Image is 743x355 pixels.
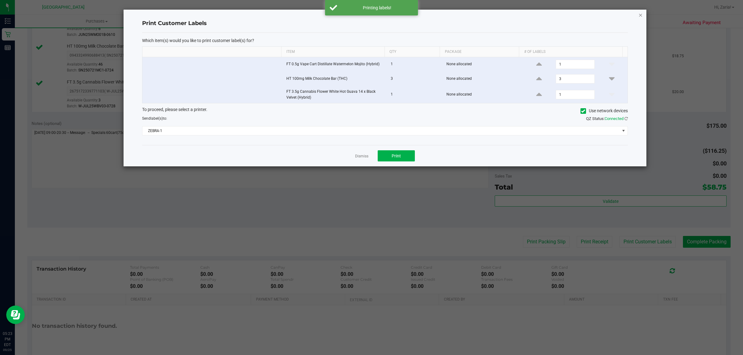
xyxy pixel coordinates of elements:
[443,86,523,103] td: None allocated
[392,153,401,158] span: Print
[281,47,385,57] th: Item
[283,86,387,103] td: FT 3.5g Cannabis Flower White Hot Guava 14 x Black Velvet (Hybrid)
[605,116,624,121] span: Connected
[443,72,523,86] td: None allocated
[142,126,620,135] span: ZEBRA-1
[387,86,443,103] td: 1
[283,57,387,72] td: FT 0.5g Vape Cart Distillate Watermelon Mojito (Hybrid)
[586,116,628,121] span: QZ Status:
[387,72,443,86] td: 3
[142,38,628,43] p: Which item(s) would you like to print customer label(s) for?
[355,154,368,159] a: Dismiss
[580,108,628,114] label: Use network devices
[378,150,415,161] button: Print
[519,47,622,57] th: # of labels
[150,116,163,121] span: label(s)
[440,47,519,57] th: Package
[443,57,523,72] td: None allocated
[341,5,413,11] div: Printing labels!
[6,306,25,324] iframe: Resource center
[283,72,387,86] td: HT 100mg Milk Chocolate Bar (THC)
[385,47,440,57] th: Qty
[387,57,443,72] td: 1
[137,106,632,116] div: To proceed, please select a printer.
[142,116,167,121] span: Send to:
[142,19,628,28] h4: Print Customer Labels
